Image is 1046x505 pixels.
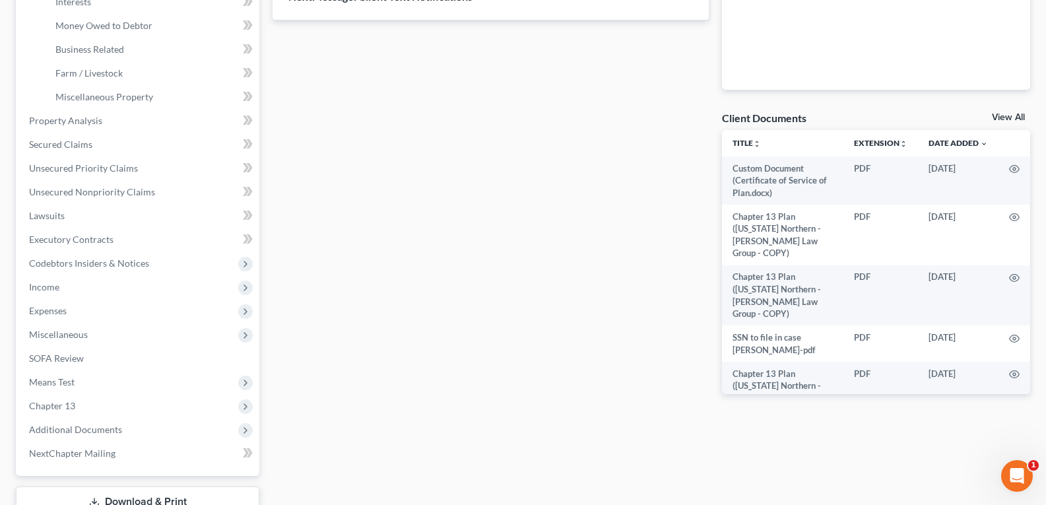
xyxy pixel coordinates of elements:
div: Client Documents [722,111,806,125]
span: Executory Contracts [29,234,114,245]
a: Executory Contracts [18,228,259,252]
td: [DATE] [918,205,998,265]
a: Unsecured Priority Claims [18,156,259,180]
span: Additional Documents [29,424,122,435]
span: Money Owed to Debtor [55,20,152,31]
td: Chapter 13 Plan ([US_STATE] Northern - [PERSON_NAME] Law Group - COPY) [722,265,843,326]
a: SOFA Review [18,347,259,370]
a: Farm / Livestock [45,61,259,85]
a: Property Analysis [18,109,259,133]
td: PDF [843,265,918,326]
span: Expenses [29,305,67,316]
span: Chapter 13 [29,400,75,411]
i: expand_more [980,140,988,148]
td: [DATE] [918,156,998,205]
td: [DATE] [918,325,998,362]
span: Means Test [29,376,75,387]
span: Miscellaneous Property [55,91,153,102]
a: Miscellaneous Property [45,85,259,109]
span: Miscellaneous [29,329,88,340]
td: Chapter 13 Plan ([US_STATE] Northern - [PERSON_NAME] Law Group) [722,362,843,422]
span: Business Related [55,44,124,55]
a: View All [992,113,1025,122]
td: PDF [843,156,918,205]
td: PDF [843,205,918,265]
span: SOFA Review [29,353,84,364]
span: Farm / Livestock [55,67,123,79]
a: Business Related [45,38,259,61]
td: [DATE] [918,362,998,422]
span: 1 [1028,460,1039,471]
iframe: Intercom live chat [1001,460,1033,492]
a: Secured Claims [18,133,259,156]
i: unfold_more [899,140,907,148]
span: Secured Claims [29,139,92,150]
td: Chapter 13 Plan ([US_STATE] Northern - [PERSON_NAME] Law Group - COPY) [722,205,843,265]
a: Date Added expand_more [929,138,988,148]
td: [DATE] [918,265,998,326]
span: Unsecured Nonpriority Claims [29,186,155,197]
td: PDF [843,325,918,362]
a: Lawsuits [18,204,259,228]
i: unfold_more [753,140,761,148]
a: Extensionunfold_more [854,138,907,148]
a: Money Owed to Debtor [45,14,259,38]
td: Custom Document (Certificate of Service of Plan.docx) [722,156,843,205]
a: Titleunfold_more [733,138,761,148]
a: Unsecured Nonpriority Claims [18,180,259,204]
span: Income [29,281,59,292]
span: NextChapter Mailing [29,448,115,459]
span: Lawsuits [29,210,65,221]
span: Unsecured Priority Claims [29,162,138,174]
td: PDF [843,362,918,422]
span: Codebtors Insiders & Notices [29,257,149,269]
span: Property Analysis [29,115,102,126]
td: SSN to file in case [PERSON_NAME]-pdf [722,325,843,362]
a: NextChapter Mailing [18,442,259,465]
